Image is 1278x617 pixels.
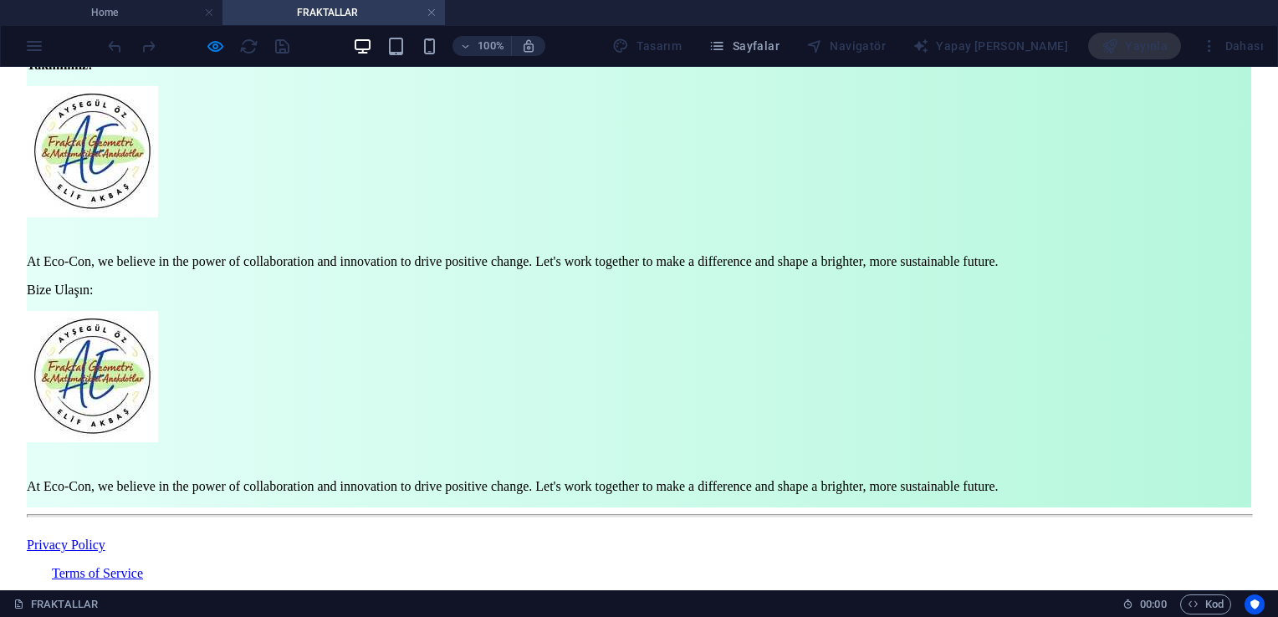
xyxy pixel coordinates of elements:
[1140,594,1166,614] span: 00 00
[702,33,786,59] button: Sayfalar
[1152,598,1154,610] span: :
[452,36,512,56] button: 100%
[521,38,536,54] i: Yeniden boyutlandırmada yakınlaştırma düzeyini seçilen cihaza uyacak şekilde otomatik olarak ayarla.
[222,3,445,22] h4: FRAKTALLAR
[478,36,504,56] h6: 100%
[606,33,688,59] div: Tasarım (Ctrl+Alt+Y)
[31,594,98,614] font: FRAKTALLAR
[13,594,98,614] a: Seçimi iptal etmek için tıkla. Sayfaları açmak için çift tıkla
[1180,594,1231,614] button: Kod
[205,36,225,56] button: Ön izleme modundan çıkıp düzenlemeye devam etmek için buraya tıklayın
[733,39,780,53] font: Sayfalar
[1245,594,1265,614] button: Kullanıcı merkezli
[1205,594,1224,614] font: Kod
